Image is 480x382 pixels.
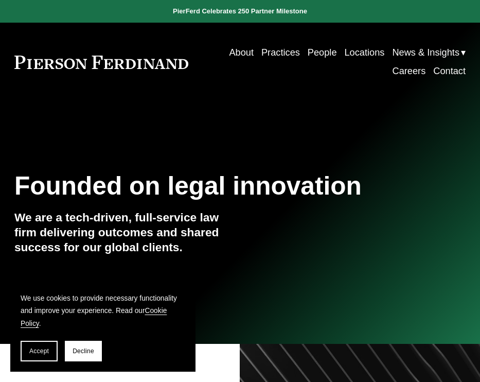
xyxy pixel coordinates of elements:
[14,210,240,254] h4: We are a tech-driven, full-service law firm delivering outcomes and shared success for our global...
[10,282,195,372] section: Cookie banner
[229,43,254,62] a: About
[65,341,102,361] button: Decline
[433,62,466,81] a: Contact
[73,348,94,355] span: Decline
[21,341,58,361] button: Accept
[14,171,390,201] h1: Founded on legal innovation
[392,43,466,62] a: folder dropdown
[392,62,425,81] a: Careers
[344,43,384,62] a: Locations
[392,44,459,61] span: News & Insights
[308,43,337,62] a: People
[21,292,185,331] p: We use cookies to provide necessary functionality and improve your experience. Read our .
[29,348,49,355] span: Accept
[261,43,300,62] a: Practices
